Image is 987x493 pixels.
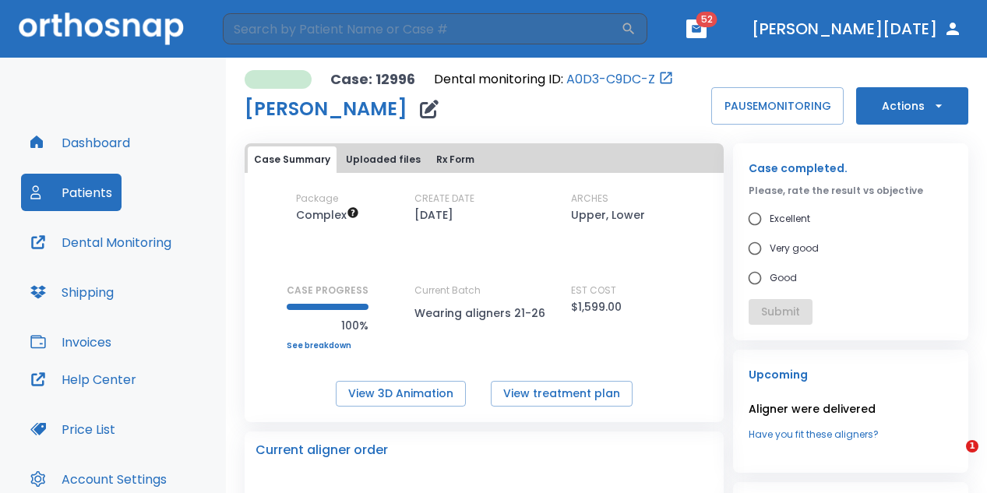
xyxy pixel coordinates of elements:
p: Wearing aligners 21-26 [414,304,555,322]
img: Orthosnap [19,12,184,44]
div: Open patient in dental monitoring portal [434,70,674,89]
p: Upper, Lower [571,206,645,224]
a: See breakdown [287,341,368,350]
p: CREATE DATE [414,192,474,206]
span: 1 [966,440,978,453]
p: Upcoming [749,365,953,384]
p: EST COST [571,283,616,298]
h1: [PERSON_NAME] [245,100,407,118]
input: Search by Patient Name or Case # [223,13,621,44]
span: Good [770,269,797,287]
p: Case: 12996 [330,70,415,89]
p: Dental monitoring ID: [434,70,563,89]
p: Current Batch [414,283,555,298]
button: Dashboard [21,124,139,161]
button: Uploaded files [340,146,427,173]
p: Case completed. [749,159,953,178]
span: 52 [696,12,717,27]
p: Aligner were delivered [749,400,953,418]
button: View 3D Animation [336,381,466,407]
p: Package [296,192,338,206]
button: Dental Monitoring [21,224,181,261]
button: Rx Form [430,146,481,173]
a: A0D3-C9DC-Z [566,70,655,89]
button: Patients [21,174,122,211]
button: Actions [856,87,968,125]
p: 100% [287,316,368,335]
p: $1,599.00 [571,298,622,316]
button: View treatment plan [491,381,633,407]
button: Shipping [21,273,123,311]
button: PAUSEMONITORING [711,87,844,125]
button: Help Center [21,361,146,398]
div: tabs [248,146,721,173]
p: Please, rate the result vs objective [749,184,953,198]
p: Current aligner order [256,441,388,460]
p: [DATE] [414,206,453,224]
p: ARCHES [571,192,608,206]
span: Very good [770,239,819,258]
span: Up to 50 Steps (100 aligners) [296,207,359,223]
button: Invoices [21,323,121,361]
span: Excellent [770,210,810,228]
button: Price List [21,410,125,448]
iframe: Intercom live chat [934,440,971,477]
button: Case Summary [248,146,337,173]
button: [PERSON_NAME][DATE] [746,15,968,43]
p: CASE PROGRESS [287,283,368,298]
a: Have you fit these aligners? [749,428,953,442]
